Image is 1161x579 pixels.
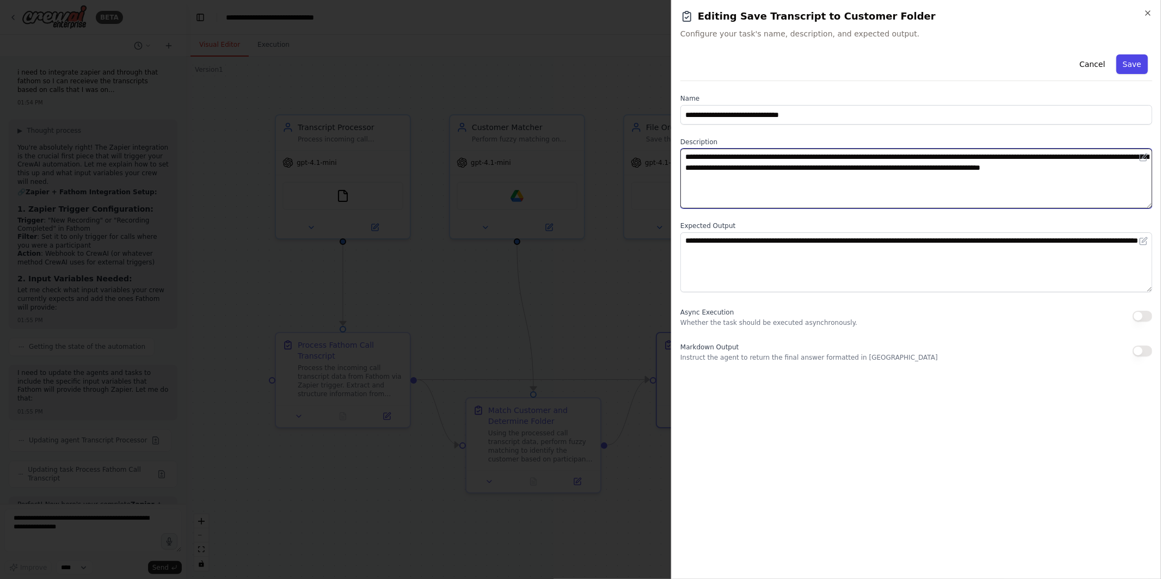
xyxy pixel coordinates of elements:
label: Description [680,138,1152,146]
p: Instruct the agent to return the final answer formatted in [GEOGRAPHIC_DATA] [680,353,938,362]
button: Save [1116,54,1148,74]
span: Markdown Output [680,343,739,351]
button: Open in editor [1137,151,1150,164]
h2: Editing Save Transcript to Customer Folder [680,9,1152,24]
label: Expected Output [680,221,1152,230]
button: Cancel [1073,54,1111,74]
p: Whether the task should be executed asynchronously. [680,318,857,327]
span: Async Execution [680,309,734,316]
button: Open in editor [1137,235,1150,248]
label: Name [680,94,1152,103]
span: Configure your task's name, description, and expected output. [680,28,1152,39]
